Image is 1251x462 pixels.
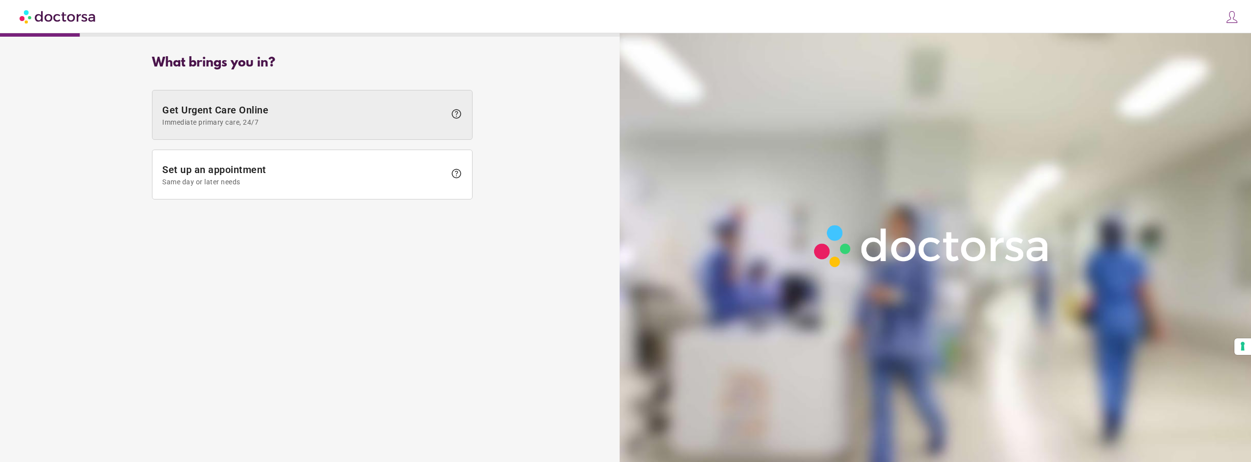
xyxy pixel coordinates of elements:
[162,178,446,186] span: Same day or later needs
[162,164,446,186] span: Set up an appointment
[1234,338,1251,355] button: Your consent preferences for tracking technologies
[152,56,473,70] div: What brings you in?
[451,108,462,120] span: help
[1225,10,1239,24] img: icons8-customer-100.png
[807,218,1057,274] img: Logo-Doctorsa-trans-White-partial-flat.png
[162,118,446,126] span: Immediate primary care, 24/7
[162,104,446,126] span: Get Urgent Care Online
[451,168,462,179] span: help
[20,5,97,27] img: Doctorsa.com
